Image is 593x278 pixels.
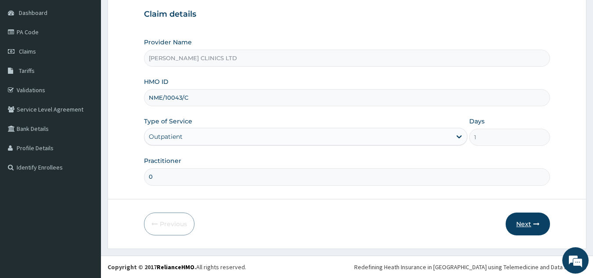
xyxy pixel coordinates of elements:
[19,9,47,17] span: Dashboard
[144,10,550,19] h3: Claim details
[108,263,196,271] strong: Copyright © 2017 .
[144,38,192,47] label: Provider Name
[469,117,485,126] label: Days
[506,213,550,235] button: Next
[144,168,550,185] input: Enter Name
[157,263,194,271] a: RelianceHMO
[144,77,169,86] label: HMO ID
[4,185,167,216] textarea: Type your message and hit 'Enter'
[101,256,593,278] footer: All rights reserved.
[51,83,121,172] span: We're online!
[144,4,165,25] div: Minimize live chat window
[144,213,194,235] button: Previous
[16,44,36,66] img: d_794563401_company_1708531726252_794563401
[144,117,192,126] label: Type of Service
[354,263,586,271] div: Redefining Heath Insurance in [GEOGRAPHIC_DATA] using Telemedicine and Data Science!
[19,47,36,55] span: Claims
[19,67,35,75] span: Tariffs
[144,156,181,165] label: Practitioner
[46,49,147,61] div: Chat with us now
[144,89,550,106] input: Enter HMO ID
[149,132,183,141] div: Outpatient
